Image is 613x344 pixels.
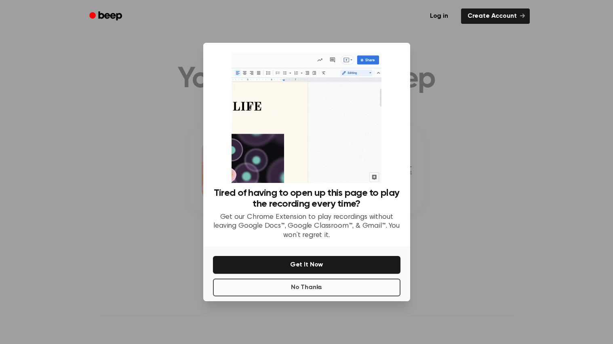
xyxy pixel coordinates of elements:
a: Create Account [461,8,530,24]
button: Get It Now [213,256,400,274]
a: Log in [422,7,456,25]
h3: Tired of having to open up this page to play the recording every time? [213,188,400,210]
p: Get our Chrome Extension to play recordings without leaving Google Docs™, Google Classroom™, & Gm... [213,213,400,240]
button: No Thanks [213,279,400,296]
a: Beep [84,8,129,24]
img: Beep extension in action [232,52,381,183]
